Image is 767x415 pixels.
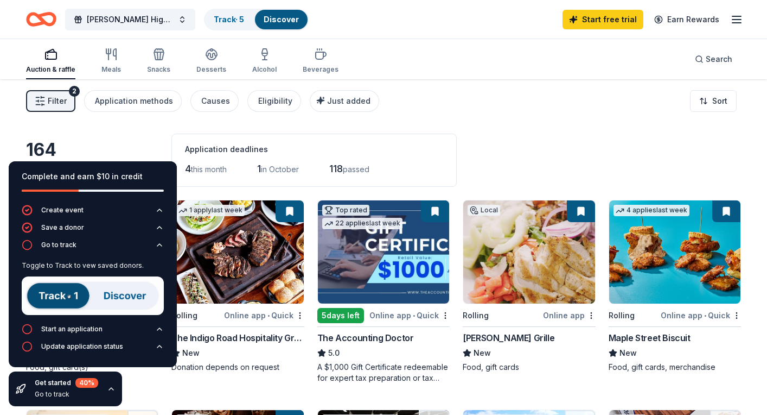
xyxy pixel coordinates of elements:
button: Eligibility [247,90,301,112]
span: in October [261,165,299,174]
button: Application methods [84,90,182,112]
a: Earn Rewards [648,10,726,29]
div: Application deadlines [185,143,443,156]
span: [PERSON_NAME] High School Fall Festival [87,13,174,26]
div: The Indigo Road Hospitality Group [171,331,304,344]
button: Filter2 [26,90,75,112]
div: Go to track [22,257,164,324]
div: Online app Quick [224,309,304,322]
button: Alcohol [252,43,277,79]
div: 164 [26,139,158,161]
div: Causes [201,95,230,108]
div: 5 days left [317,308,364,323]
a: Image for The Indigo Road Hospitality Group1 applylast weekRollingOnline app•QuickThe Indigo Road... [171,200,304,373]
span: • [704,311,706,320]
button: Snacks [147,43,170,79]
button: Save a donor [22,222,164,240]
div: Desserts [196,65,226,74]
div: Meals [101,65,121,74]
a: Home [26,7,56,32]
a: Discover [264,15,299,24]
button: Desserts [196,43,226,79]
div: Online app [543,309,596,322]
span: Just added [327,96,370,105]
div: 40 % [75,378,98,388]
img: Track [22,276,164,315]
div: Auction & raffle [26,65,75,74]
div: [PERSON_NAME] Grille [463,331,554,344]
span: • [267,311,270,320]
span: Filter [48,95,67,108]
div: Update application status [41,342,123,351]
span: 5.0 [328,347,340,360]
div: Food, gift cards, merchandise [609,362,741,373]
button: Go to track [22,240,164,257]
div: Top rated [322,205,369,216]
span: New [474,347,491,360]
button: Causes [190,90,239,112]
div: Donation depends on request [171,362,304,373]
span: 1 [257,163,261,174]
button: Track· 5Discover [204,9,309,30]
a: Start free trial [563,10,643,29]
img: Image for The Indigo Road Hospitality Group [172,200,303,304]
a: Track· 5 [214,15,244,24]
div: Create event [41,206,84,215]
div: Complete and earn $10 in credit [22,170,164,183]
div: 4 applies last week [613,205,689,216]
img: Image for Maple Street Biscuit [609,200,740,304]
button: Auction & raffle [26,43,75,79]
button: [PERSON_NAME] High School Fall Festival [65,9,195,30]
span: New [619,347,637,360]
div: Local [468,205,500,216]
div: 2 [69,86,80,97]
span: • [413,311,415,320]
div: Beverages [303,65,338,74]
img: Image for The Accounting Doctor [318,200,449,304]
span: New [182,347,200,360]
div: Alcohol [252,65,277,74]
div: Online app Quick [369,309,450,322]
a: Image for Hudson GrilleLocalRollingOnline app[PERSON_NAME] GrilleNewFood, gift cards [463,200,595,373]
button: Beverages [303,43,338,79]
button: Sort [690,90,737,112]
div: Go to track [41,241,76,249]
div: Start an application [41,325,103,334]
div: Snacks [147,65,170,74]
button: Meals [101,43,121,79]
span: passed [343,165,369,174]
div: Online app Quick [661,309,741,322]
div: Toggle to Track to vew saved donors. [22,261,164,270]
div: Go to track [35,390,98,399]
span: Sort [712,95,727,108]
div: Rolling [463,309,489,322]
button: Search [686,48,741,70]
img: Image for Hudson Grille [463,200,595,304]
div: 1 apply last week [176,205,245,216]
div: The Accounting Doctor [317,331,414,344]
a: Image for The Accounting DoctorTop rated22 applieslast week5days leftOnline app•QuickThe Accounti... [317,200,450,383]
div: 22 applies last week [322,218,402,229]
a: Image for Maple Street Biscuit4 applieslast weekRollingOnline app•QuickMaple Street BiscuitNewFoo... [609,200,741,373]
button: Update application status [22,341,164,359]
span: 4 [185,163,191,174]
span: 118 [329,163,343,174]
div: Rolling [609,309,635,322]
button: Create event [22,205,164,222]
span: Search [706,53,732,66]
div: Eligibility [258,95,292,108]
div: A $1,000 Gift Certificate redeemable for expert tax preparation or tax resolution services—recipi... [317,362,450,383]
div: Save a donor [41,223,84,232]
span: this month [191,165,227,174]
div: Get started [35,378,98,388]
div: Food, gift cards [463,362,595,373]
div: Maple Street Biscuit [609,331,691,344]
button: Just added [310,90,379,112]
div: Application methods [95,95,173,108]
button: Start an application [22,324,164,341]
